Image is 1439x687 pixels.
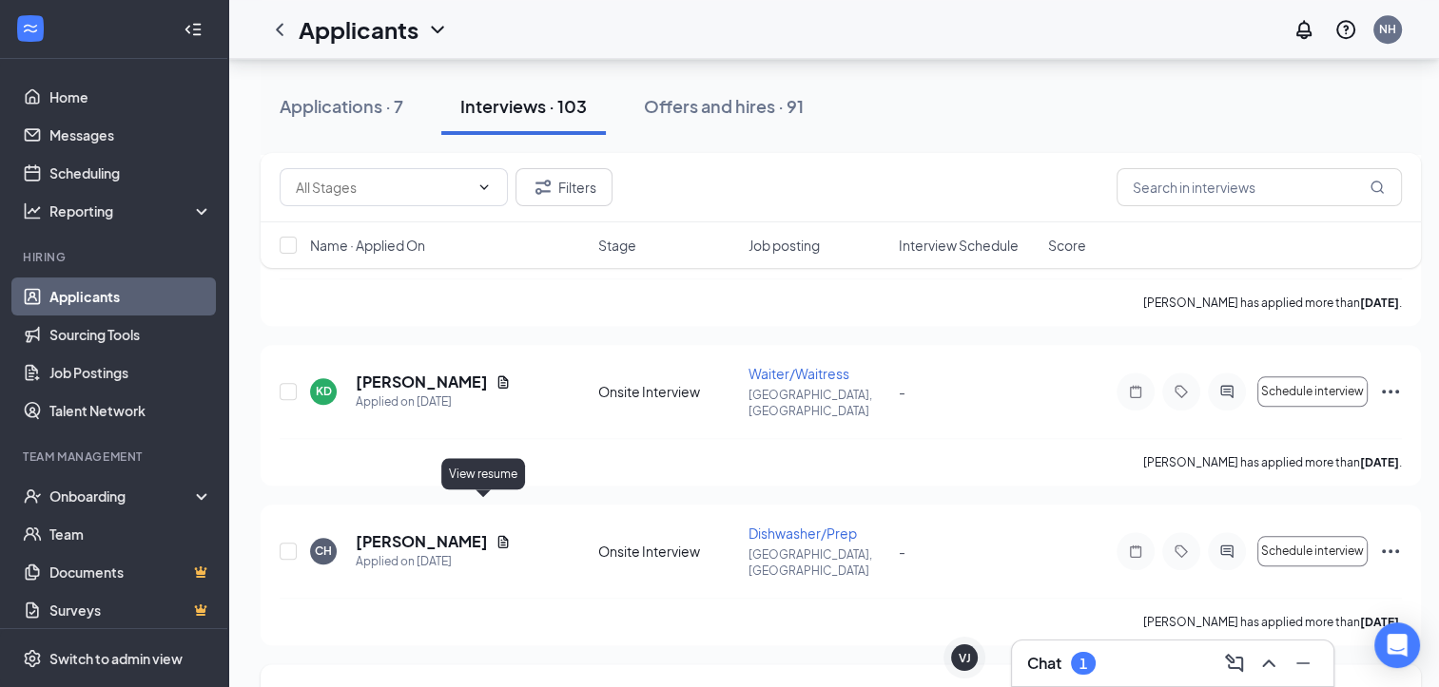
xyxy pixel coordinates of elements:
[23,201,42,220] svg: Analysis
[1374,622,1420,668] div: Open Intercom Messenger
[1124,544,1147,559] svg: Note
[49,116,212,154] a: Messages
[23,649,42,668] svg: Settings
[315,543,332,559] div: CH
[476,180,492,195] svg: ChevronDown
[1360,455,1399,469] b: [DATE]
[1219,648,1250,678] button: ComposeMessage
[598,236,636,255] span: Stage
[1370,180,1385,195] svg: MagnifyingGlass
[496,534,511,549] svg: Document
[1170,384,1193,399] svg: Tag
[49,487,196,506] div: Onboarding
[268,18,291,41] svg: ChevronLeft
[1379,380,1402,403] svg: Ellipses
[49,78,212,116] a: Home
[23,249,208,265] div: Hiring
[898,543,904,560] span: -
[299,13,418,46] h1: Applicants
[1048,236,1086,255] span: Score
[356,552,511,571] div: Applied on [DATE]
[1257,652,1280,675] svg: ChevronUp
[1261,385,1364,398] span: Schedule interview
[1215,384,1238,399] svg: ActiveChat
[1334,18,1357,41] svg: QuestionInfo
[1379,21,1396,37] div: NH
[23,448,208,465] div: Team Management
[1379,540,1402,563] svg: Ellipses
[49,649,183,668] div: Switch to admin view
[49,277,212,315] a: Applicants
[356,372,488,392] h5: [PERSON_NAME]
[1223,652,1246,675] svg: ComposeMessage
[49,591,212,629] a: SurveysCrown
[1257,376,1368,407] button: Schedule interview
[749,236,820,255] span: Job posting
[1117,168,1402,206] input: Search in interviews
[426,18,449,41] svg: ChevronDown
[515,168,613,206] button: Filter Filters
[898,383,904,400] span: -
[496,374,511,390] svg: Document
[296,177,469,198] input: All Stages
[1170,544,1193,559] svg: Tag
[1143,295,1402,311] p: [PERSON_NAME] has applied more than .
[532,176,554,199] svg: Filter
[280,94,403,118] div: Applications · 7
[49,315,212,353] a: Sourcing Tools
[1360,296,1399,310] b: [DATE]
[749,387,887,419] p: [GEOGRAPHIC_DATA], [GEOGRAPHIC_DATA]
[356,392,511,411] div: Applied on [DATE]
[1027,653,1061,674] h3: Chat
[1079,656,1087,672] div: 1
[644,94,804,118] div: Offers and hires · 91
[310,236,425,255] span: Name · Applied On
[49,353,212,391] a: Job Postings
[1261,544,1364,558] span: Schedule interview
[49,515,212,553] a: Team
[749,365,849,382] span: Waiter/Waitress
[49,391,212,429] a: Talent Network
[598,542,737,561] div: Onsite Interview
[21,19,40,38] svg: WorkstreamLogo
[1124,384,1147,399] svg: Note
[316,383,332,399] div: KD
[441,458,525,489] div: View resume
[749,525,857,542] span: Dishwasher/Prep
[749,546,887,579] p: [GEOGRAPHIC_DATA], [GEOGRAPHIC_DATA]
[49,553,212,591] a: DocumentsCrown
[1293,18,1315,41] svg: Notifications
[1288,648,1318,678] button: Minimize
[598,382,737,401] div: Onsite Interview
[460,94,587,118] div: Interviews · 103
[898,236,1018,255] span: Interview Schedule
[23,487,42,506] svg: UserCheck
[959,650,971,666] div: VJ
[1143,614,1402,630] p: [PERSON_NAME] has applied more than .
[1292,652,1314,675] svg: Minimize
[49,154,212,192] a: Scheduling
[356,531,488,552] h5: [PERSON_NAME]
[184,20,203,39] svg: Collapse
[1360,615,1399,629] b: [DATE]
[1143,454,1402,470] p: [PERSON_NAME] has applied more than .
[1257,536,1368,566] button: Schedule interview
[1254,648,1284,678] button: ChevronUp
[1215,544,1238,559] svg: ActiveChat
[49,201,213,220] div: Reporting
